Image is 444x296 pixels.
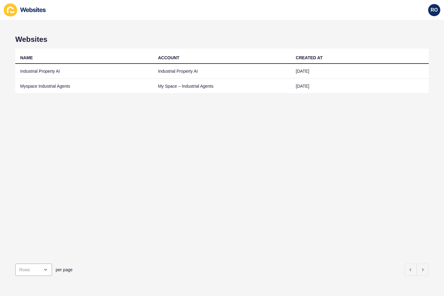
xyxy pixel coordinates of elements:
[20,55,33,61] div: NAME
[291,64,429,79] td: [DATE]
[158,55,179,61] div: ACCOUNT
[15,79,153,94] td: Myspace Industrial Agents
[296,55,323,61] div: CREATED AT
[15,64,153,79] td: Industrial Property AI
[153,79,291,94] td: My Space – Industrial Agents
[431,7,438,13] span: RO
[56,267,72,273] span: per page
[291,79,429,94] td: [DATE]
[15,264,52,276] div: open menu
[153,64,291,79] td: Industrial Property AI
[15,35,429,44] h1: Websites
